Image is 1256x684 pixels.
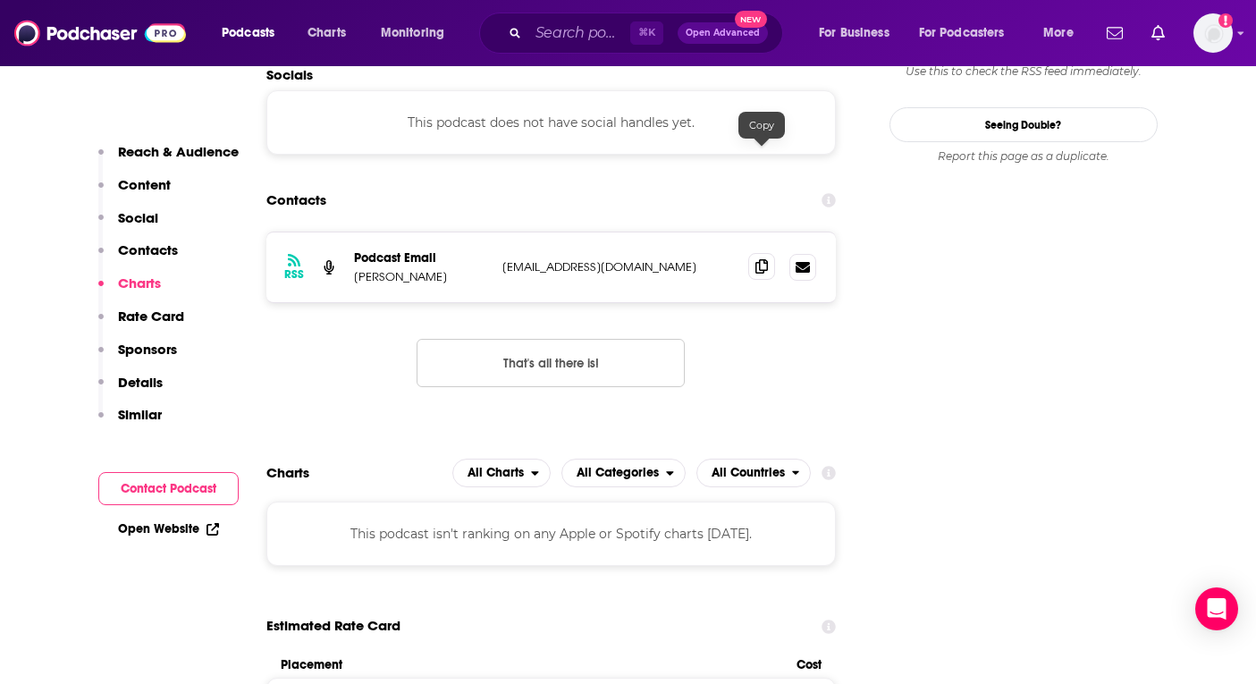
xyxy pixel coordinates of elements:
h2: Countries [696,459,812,487]
h2: Charts [266,464,309,481]
span: Podcasts [222,21,274,46]
h2: Contacts [266,183,326,217]
button: open menu [209,19,298,47]
div: Copy [738,112,785,139]
a: Show notifications dropdown [1100,18,1130,48]
div: Search podcasts, credits, & more... [496,13,800,54]
div: Report this page as a duplicate. [889,149,1158,164]
button: Sponsors [98,341,177,374]
button: Show profile menu [1193,13,1233,53]
p: Sponsors [118,341,177,358]
button: open menu [561,459,686,487]
button: Rate Card [98,308,184,341]
span: Open Advanced [686,29,760,38]
button: open menu [1031,19,1096,47]
span: Cost [797,657,822,672]
p: Reach & Audience [118,143,239,160]
a: Charts [296,19,357,47]
span: Estimated Rate Card [266,609,400,643]
button: Nothing here. [417,339,685,387]
div: This podcast isn't ranking on any Apple or Spotify charts [DATE]. [266,502,837,566]
span: All Charts [468,467,524,479]
h2: Socials [266,66,837,83]
span: Logged in as AutumnKatie [1193,13,1233,53]
button: Content [98,176,171,209]
input: Search podcasts, credits, & more... [528,19,630,47]
button: Reach & Audience [98,143,239,176]
span: All Categories [577,467,659,479]
button: Details [98,374,163,407]
p: Contacts [118,241,178,258]
span: Placement [281,657,782,672]
p: Podcast Email [354,250,488,266]
a: Open Website [118,521,219,536]
p: [EMAIL_ADDRESS][DOMAIN_NAME] [502,259,735,274]
button: Contacts [98,241,178,274]
p: Charts [118,274,161,291]
span: All Countries [712,467,785,479]
button: open menu [907,19,1031,47]
button: Open AdvancedNew [678,22,768,44]
button: open menu [806,19,912,47]
a: Seeing Double? [889,107,1158,142]
span: Monitoring [381,21,444,46]
h3: RSS [284,267,304,282]
span: Charts [308,21,346,46]
p: [PERSON_NAME] [354,269,488,284]
button: Charts [98,274,161,308]
span: More [1043,21,1074,46]
svg: Add a profile image [1218,13,1233,28]
p: Details [118,374,163,391]
span: For Podcasters [919,21,1005,46]
a: Show notifications dropdown [1144,18,1172,48]
button: open menu [368,19,468,47]
div: This podcast does not have social handles yet. [266,90,837,155]
span: For Business [819,21,889,46]
span: ⌘ K [630,21,663,45]
img: Podchaser - Follow, Share and Rate Podcasts [14,16,186,50]
p: Content [118,176,171,193]
button: open menu [696,459,812,487]
button: open menu [452,459,551,487]
div: Open Intercom Messenger [1195,587,1238,630]
button: Social [98,209,158,242]
h2: Platforms [452,459,551,487]
p: Similar [118,406,162,423]
p: Rate Card [118,308,184,325]
button: Contact Podcast [98,472,239,505]
img: User Profile [1193,13,1233,53]
span: New [735,11,767,28]
p: Social [118,209,158,226]
h2: Categories [561,459,686,487]
button: Similar [98,406,162,439]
